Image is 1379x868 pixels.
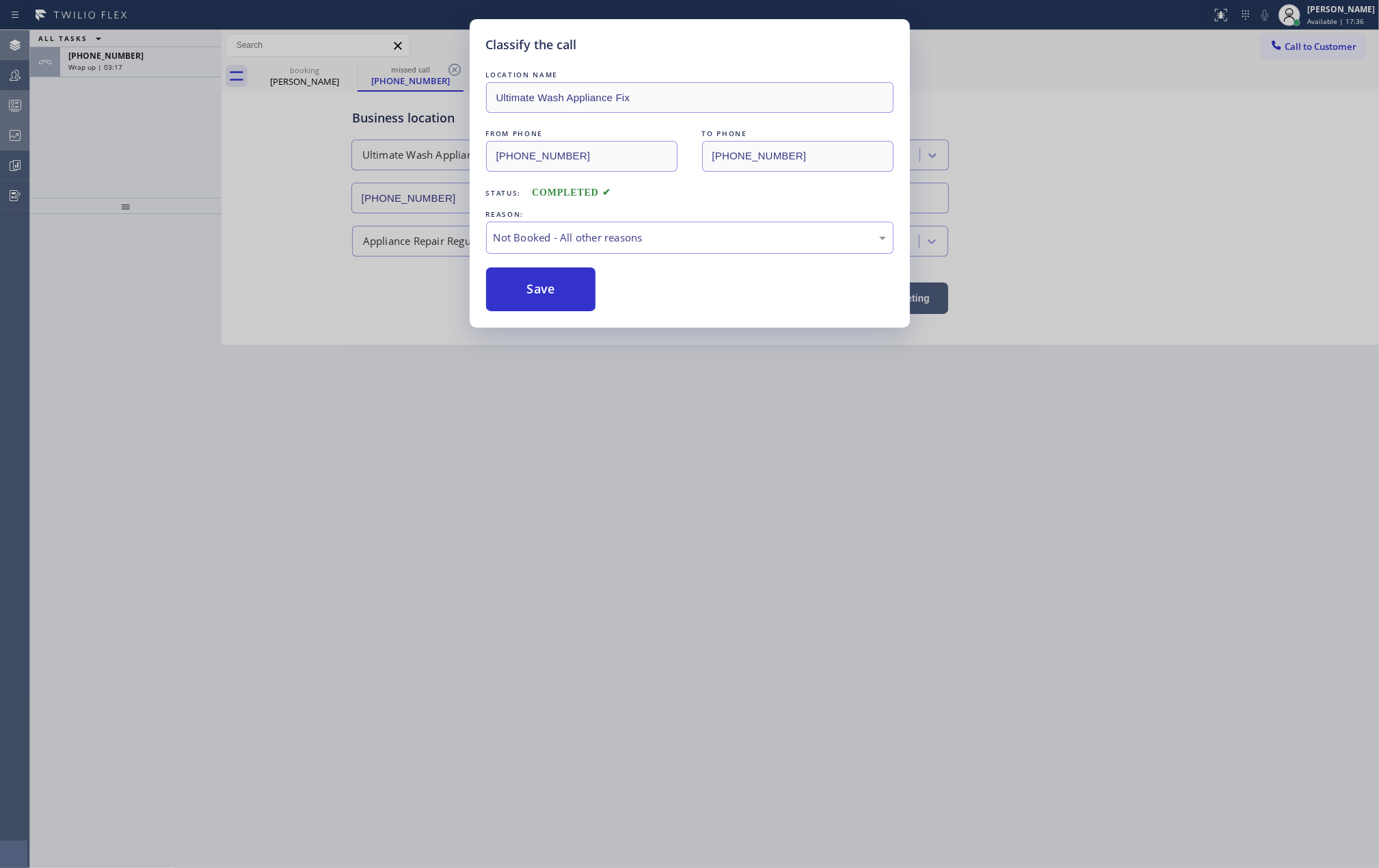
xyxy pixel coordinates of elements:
[486,127,678,141] div: FROM PHONE
[702,127,894,141] div: TO PHONE
[486,36,577,54] h5: Classify the call
[702,141,894,172] input: To phone
[486,267,596,311] button: Save
[486,207,894,222] div: REASON:
[532,187,611,198] span: COMPLETED
[486,68,894,82] div: LOCATION NAME
[486,188,522,198] span: Status:
[486,141,678,172] input: From phone
[494,230,886,246] div: Not Booked - All other reasons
